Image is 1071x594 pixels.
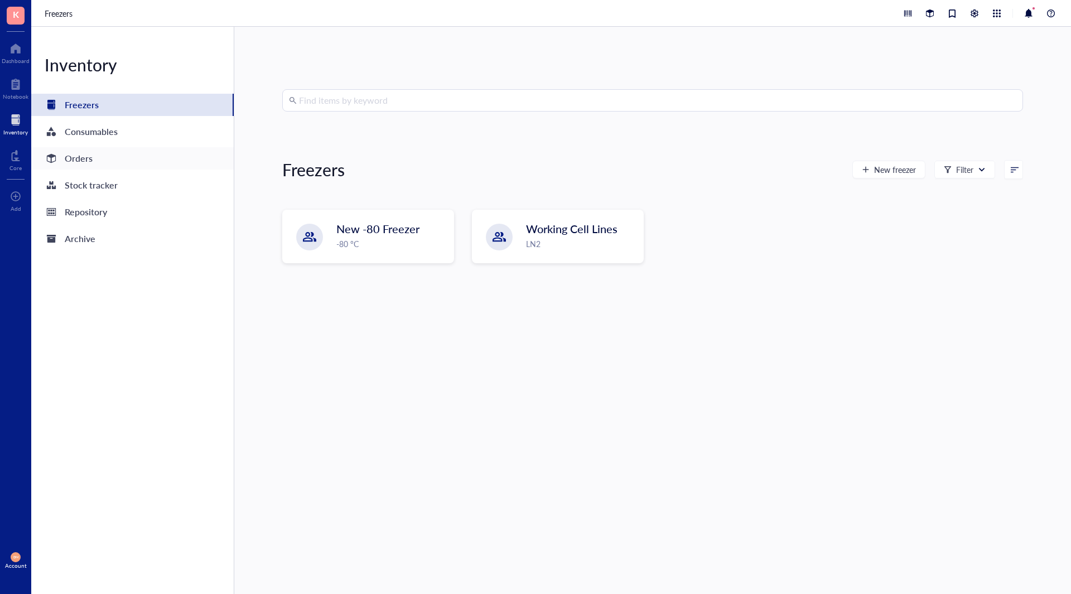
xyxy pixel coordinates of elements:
a: Stock tracker [31,174,234,196]
span: Working Cell Lines [526,221,617,236]
div: LN2 [526,238,636,250]
a: Archive [31,228,234,250]
div: Inventory [3,129,28,136]
div: Orders [65,151,93,166]
div: Dashboard [2,57,30,64]
a: Dashboard [2,40,30,64]
div: Repository [65,204,107,220]
a: Orders [31,147,234,170]
div: Add [11,205,21,212]
span: K [13,7,19,21]
a: Freezers [45,7,75,20]
a: Core [9,147,22,171]
a: Freezers [31,94,234,116]
div: Inventory [31,54,234,76]
div: Notebook [3,93,28,100]
div: Stock tracker [65,177,118,193]
div: Consumables [65,124,118,139]
button: New freezer [852,161,925,178]
a: Inventory [3,111,28,136]
span: New freezer [874,165,916,174]
a: Consumables [31,120,234,143]
div: -80 °C [336,238,447,250]
a: Notebook [3,75,28,100]
div: Freezers [282,158,345,181]
span: New -80 Freezer [336,221,419,236]
div: Filter [956,163,973,176]
span: DM [13,555,18,559]
div: Archive [65,231,95,247]
div: Core [9,165,22,171]
div: Freezers [65,97,99,113]
div: Account [5,562,27,569]
a: Repository [31,201,234,223]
